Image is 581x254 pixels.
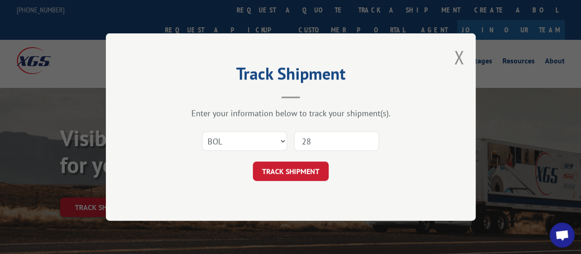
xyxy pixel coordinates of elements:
[294,131,379,151] input: Number(s)
[550,223,575,248] div: Open chat
[152,108,429,118] div: Enter your information below to track your shipment(s).
[253,161,329,181] button: TRACK SHIPMENT
[454,45,464,69] button: Close modal
[152,67,429,85] h2: Track Shipment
